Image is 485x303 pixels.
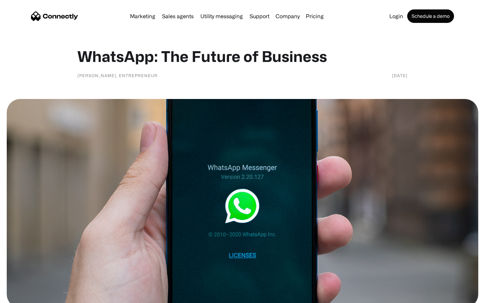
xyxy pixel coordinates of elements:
a: Sales agents [159,13,196,19]
a: Marketing [127,13,158,19]
a: home [31,11,78,21]
div: [PERSON_NAME], Entrepreneur [77,72,158,79]
aside: Language selected: English [7,291,40,301]
a: Schedule a demo [407,9,454,23]
div: [DATE] [392,72,408,79]
ul: Language list [13,291,40,301]
h1: WhatsApp: The Future of Business [77,47,408,65]
a: Utility messaging [198,13,246,19]
a: Pricing [303,13,326,19]
a: Support [247,13,272,19]
div: Company [273,11,302,21]
div: Company [276,11,300,21]
a: Login [387,13,406,19]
